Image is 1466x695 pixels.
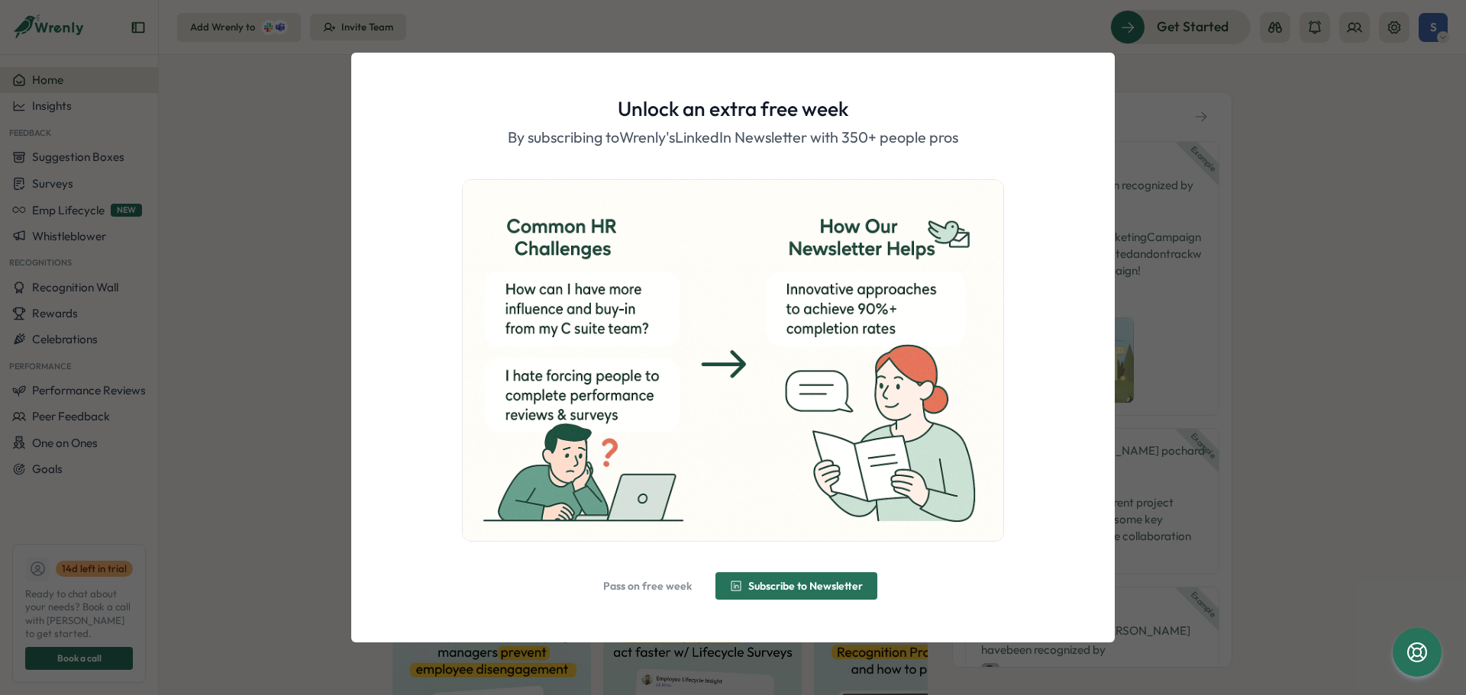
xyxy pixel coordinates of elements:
span: Pass on free week [603,581,692,591]
span: Subscribe to Newsletter [748,581,863,591]
h1: Unlock an extra free week [618,95,848,122]
button: Pass on free week [589,572,706,600]
button: Subscribe to Newsletter [715,572,877,600]
img: ChatGPT Image [463,180,1003,540]
p: By subscribing to Wrenly's LinkedIn Newsletter with 350+ people pros [508,126,958,150]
